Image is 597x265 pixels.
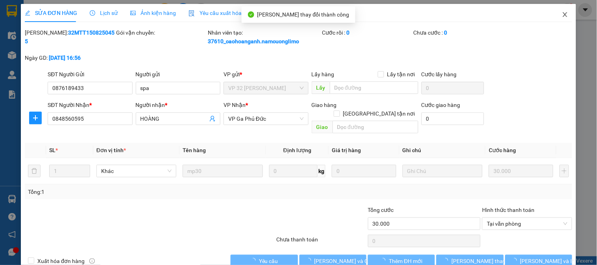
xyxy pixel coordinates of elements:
div: Người nhận [136,101,220,109]
span: kg [318,165,325,177]
div: Gói vận chuyển: [116,28,206,37]
span: Lấy [312,81,330,94]
span: clock-circle [90,10,95,16]
span: SỬA ĐƠN HÀNG [25,10,77,16]
span: Cước hàng [489,147,516,153]
span: Yêu cầu xuất hóa đơn điện tử [189,10,272,16]
button: plus [29,112,42,124]
span: VP Ga Phủ Đức [228,113,303,125]
input: VD: Bàn, Ghế [183,165,262,177]
span: Đơn vị tính [96,147,126,153]
span: loading [250,258,259,263]
span: user-add [209,116,216,122]
b: 0 [347,29,350,36]
button: plus [560,165,569,177]
div: Chưa cước : [414,28,503,37]
span: Khác [101,165,172,177]
label: Cước giao hàng [421,102,460,108]
input: 0 [332,165,396,177]
span: Giao hàng [312,102,337,108]
img: icon [189,10,195,17]
span: Giao [312,121,333,133]
input: Dọc đường [333,121,418,133]
div: [PERSON_NAME]: [25,28,115,46]
div: Ngày GD: [25,53,115,62]
th: Ghi chú [399,143,486,158]
div: VP gửi [224,70,308,79]
span: VP Nhận [224,102,246,108]
span: close [562,11,568,18]
span: loading [306,258,314,263]
span: VP 32 Mạc Thái Tổ [228,82,303,94]
b: 32MTT1508250455 [25,29,115,44]
span: Định lượng [283,147,311,153]
input: Cước giao hàng [421,112,484,125]
div: Tổng: 1 [28,188,231,196]
label: Hình thức thanh toán [482,207,534,213]
label: Cước lấy hàng [421,71,457,77]
span: Giá trị hàng [332,147,361,153]
b: 0 [444,29,447,36]
span: loading [512,258,520,263]
input: Dọc đường [330,81,418,94]
span: picture [130,10,136,16]
span: [PERSON_NAME] thay đổi thành công [257,11,349,18]
span: Lấy hàng [312,71,335,77]
div: Chưa thanh toán [275,235,367,249]
span: Ảnh kiện hàng [130,10,176,16]
span: [GEOGRAPHIC_DATA] tận nơi [340,109,418,118]
input: Cước lấy hàng [421,82,484,94]
button: delete [28,165,41,177]
span: Lấy tận nơi [384,70,418,79]
span: plus [30,115,41,121]
span: SL [49,147,55,153]
span: Lịch sử [90,10,118,16]
div: Nhân viên tạo: [208,28,321,46]
span: check-circle [248,11,254,18]
span: Tổng cước [368,207,394,213]
span: loading [443,258,451,263]
div: SĐT Người Nhận [48,101,132,109]
div: Người gửi [136,70,220,79]
input: 0 [489,165,553,177]
span: Tên hàng [183,147,206,153]
div: Cước rồi : [322,28,412,37]
div: SĐT Người Gửi [48,70,132,79]
span: info-circle [89,258,95,264]
b: 37610_caohoanganh.namcuonglimo [208,38,299,44]
span: loading [380,258,389,263]
input: Ghi Chú [403,165,482,177]
span: Tại văn phòng [487,218,567,230]
b: [DATE] 16:56 [49,55,81,61]
button: Close [554,4,576,26]
span: edit [25,10,30,16]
